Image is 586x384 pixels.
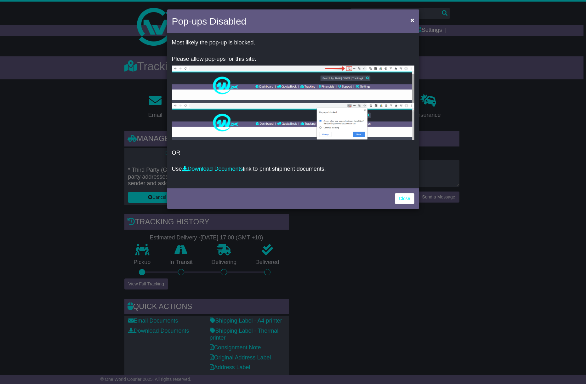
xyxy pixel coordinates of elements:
a: Download Documents [182,166,243,172]
span: × [410,16,414,24]
p: Most likely the pop-up is blocked. [172,39,414,46]
div: OR [167,35,419,187]
img: allow-popup-1.png [172,66,414,103]
img: allow-popup-2.png [172,103,414,140]
button: Close [407,14,417,26]
p: Please allow pop-ups for this site. [172,56,414,63]
p: Use link to print shipment documents. [172,166,414,173]
a: Close [395,193,414,204]
h4: Pop-ups Disabled [172,14,247,28]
